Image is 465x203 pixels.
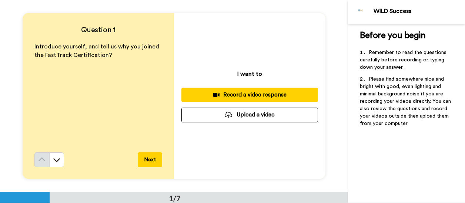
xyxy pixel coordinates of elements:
[352,3,370,21] img: Profile Image
[360,50,448,70] span: Remember to read the questions carefully before recording or typing down your answer.
[138,152,162,167] button: Next
[34,44,161,58] span: Introduce yourself, and tell us why you joined the FastTrack Certification?
[360,31,425,40] span: Before you begin
[181,88,318,102] button: Record a video response
[360,77,452,126] span: Please find somewhere nice and bright with good, even lighting and minimal background noise if yo...
[187,91,312,99] div: Record a video response
[181,108,318,122] button: Upload a video
[34,25,162,35] h4: Question 1
[374,8,465,15] div: WILD Success
[237,70,262,78] p: I want to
